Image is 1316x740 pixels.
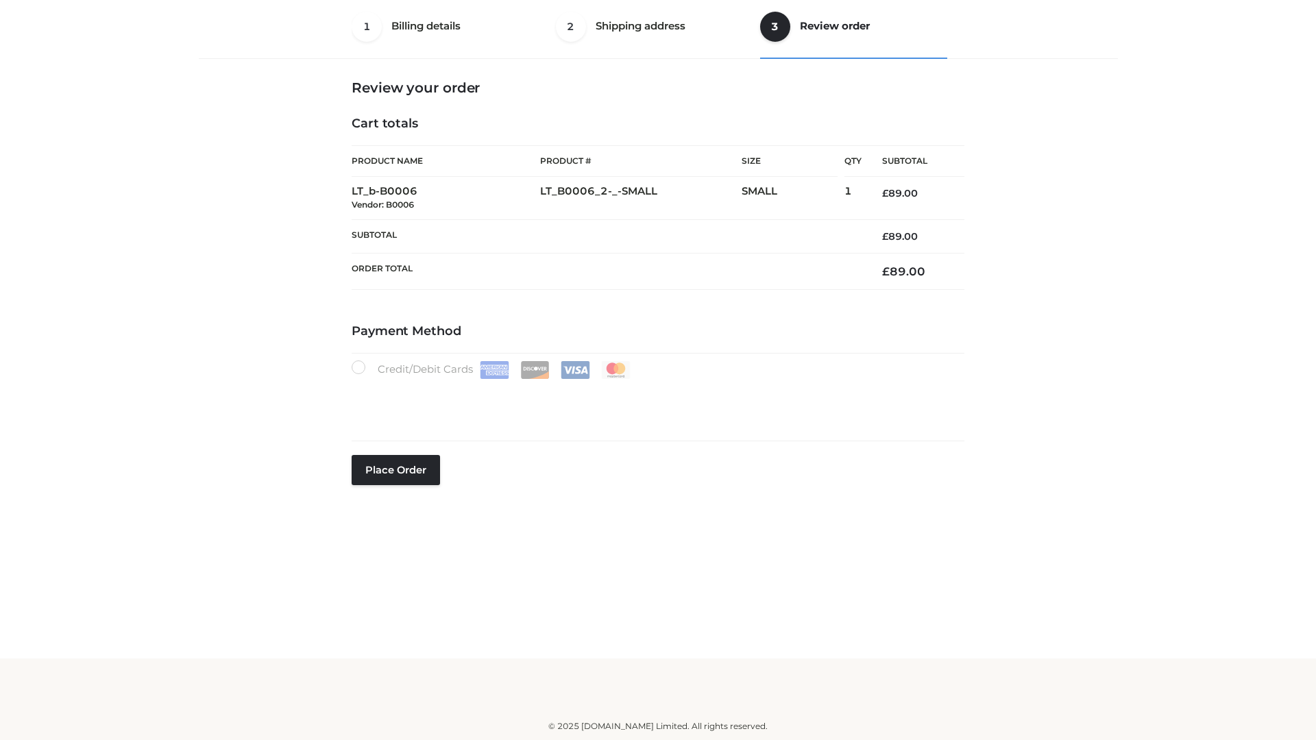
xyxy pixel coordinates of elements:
img: Mastercard [601,361,631,379]
th: Product # [540,145,742,177]
iframe: Secure payment input frame [349,376,962,426]
th: Subtotal [862,146,964,177]
bdi: 89.00 [882,230,918,243]
div: © 2025 [DOMAIN_NAME] Limited. All rights reserved. [204,719,1112,733]
label: Credit/Debit Cards [352,360,632,379]
td: LT_b-B0006 [352,177,540,220]
th: Product Name [352,145,540,177]
h4: Payment Method [352,324,964,339]
bdi: 89.00 [882,187,918,199]
span: £ [882,187,888,199]
bdi: 89.00 [882,264,925,278]
small: Vendor: B0006 [352,199,414,210]
span: £ [882,264,890,278]
th: Subtotal [352,219,862,253]
img: Amex [480,361,509,379]
button: Place order [352,455,440,485]
td: LT_B0006_2-_-SMALL [540,177,742,220]
th: Order Total [352,254,862,290]
th: Qty [844,145,862,177]
td: 1 [844,177,862,220]
img: Discover [520,361,550,379]
h4: Cart totals [352,116,964,132]
td: SMALL [742,177,844,220]
th: Size [742,146,838,177]
img: Visa [561,361,590,379]
span: £ [882,230,888,243]
h3: Review your order [352,79,964,96]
